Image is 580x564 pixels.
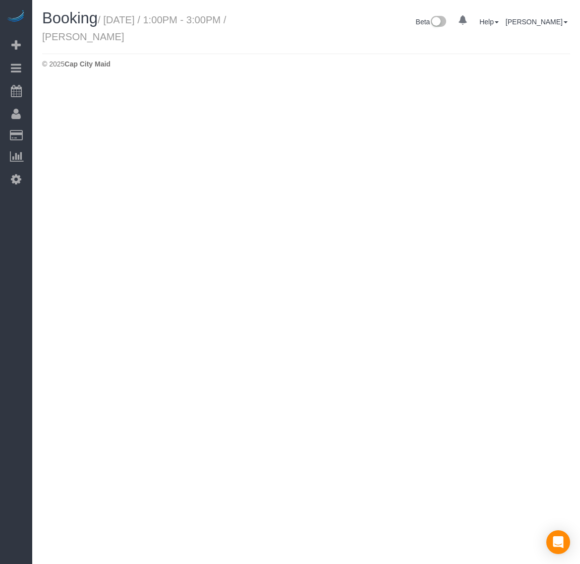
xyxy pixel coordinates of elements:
div: Open Intercom Messenger [546,530,570,554]
span: Booking [42,9,98,27]
img: New interface [430,16,446,29]
a: Help [479,18,499,26]
small: / [DATE] / 1:00PM - 3:00PM / [PERSON_NAME] [42,14,226,42]
a: [PERSON_NAME] [506,18,568,26]
strong: Cap City Maid [64,60,111,68]
div: © 2025 [42,59,570,69]
a: Beta [416,18,447,26]
img: Automaid Logo [6,10,26,24]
